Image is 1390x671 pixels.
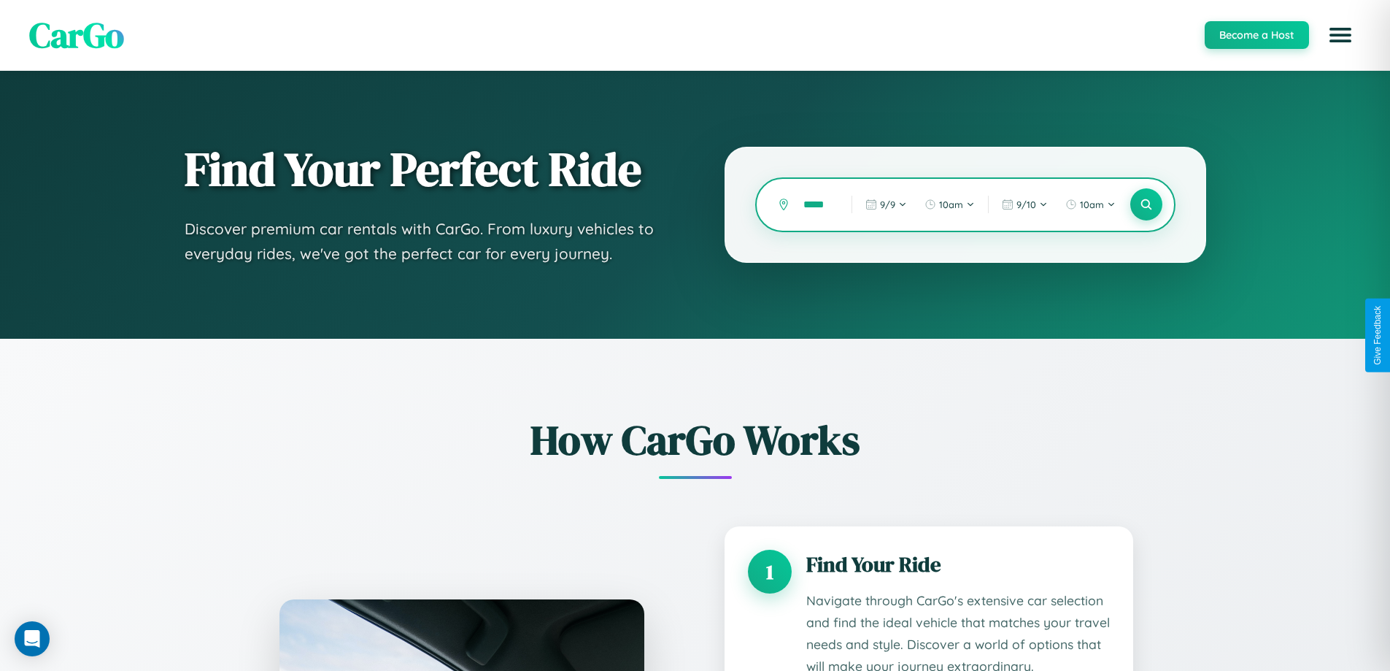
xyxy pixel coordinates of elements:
button: 9/9 [858,193,914,216]
span: 10am [1080,199,1104,210]
div: Open Intercom Messenger [15,621,50,656]
button: 10am [1058,193,1123,216]
p: Discover premium car rentals with CarGo. From luxury vehicles to everyday rides, we've got the pe... [185,217,666,266]
h1: Find Your Perfect Ride [185,144,666,195]
div: 1 [748,550,792,594]
div: Give Feedback [1372,306,1383,365]
span: 9 / 9 [880,199,895,210]
button: 9/10 [995,193,1055,216]
span: 9 / 10 [1016,199,1036,210]
button: 10am [917,193,982,216]
button: Open menu [1320,15,1361,55]
span: CarGo [29,11,124,59]
h3: Find Your Ride [806,550,1110,579]
h2: How CarGo Works [258,412,1133,468]
span: 10am [939,199,963,210]
button: Become a Host [1205,21,1309,49]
